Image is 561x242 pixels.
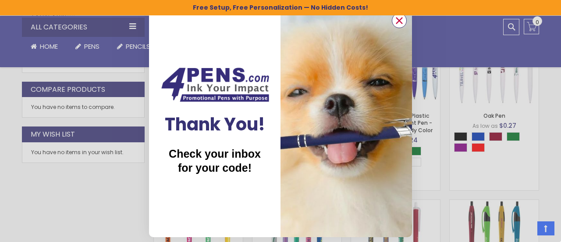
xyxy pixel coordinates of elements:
[158,65,272,104] img: Couch
[280,9,412,237] img: b2d7038a-49cb-4a70-a7cc-c7b8314b33fd.jpeg
[165,112,265,137] span: Thank You!
[169,148,261,174] span: Check your inbox for your code!
[392,13,407,28] button: Close dialog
